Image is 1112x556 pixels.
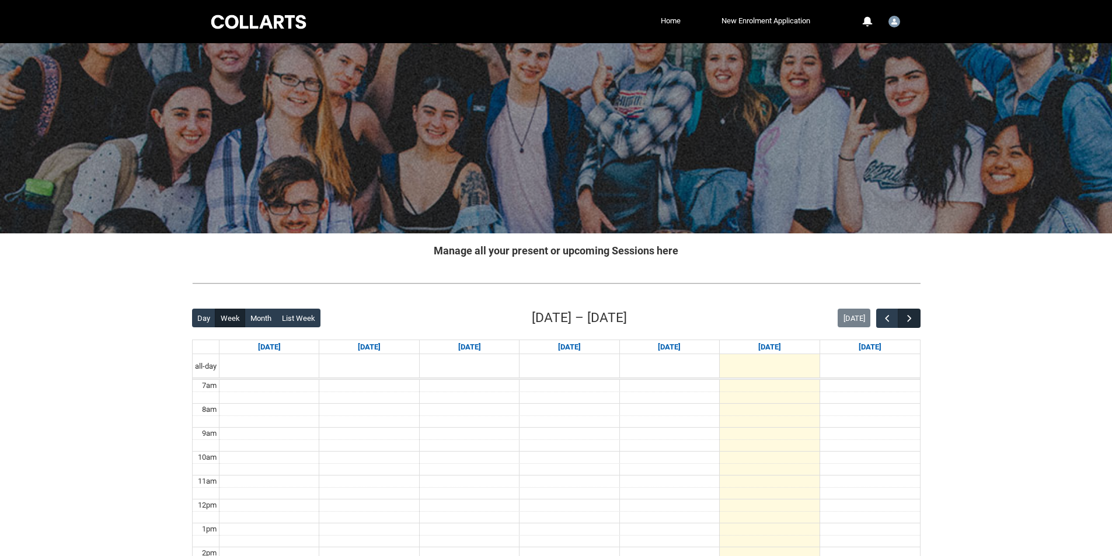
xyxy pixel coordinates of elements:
[719,12,813,30] a: New Enrolment Application
[355,340,383,354] a: Go to September 8, 2025
[196,452,219,463] div: 10am
[196,475,219,487] div: 11am
[658,12,684,30] a: Home
[886,11,903,30] button: User Profile Student.hfergus.20252322
[200,380,219,391] div: 7am
[192,243,921,258] h2: Manage all your present or upcoming Sessions here
[838,309,870,327] button: [DATE]
[456,340,483,354] a: Go to September 9, 2025
[756,340,783,354] a: Go to September 12, 2025
[656,340,683,354] a: Go to September 11, 2025
[215,309,245,327] button: Week
[256,340,283,354] a: Go to September 7, 2025
[532,308,627,328] h2: [DATE] – [DATE]
[193,361,219,372] span: all-day
[888,16,900,27] img: Student.hfergus.20252322
[856,340,884,354] a: Go to September 13, 2025
[192,277,921,289] img: REDU_GREY_LINE
[898,309,920,328] button: Next Week
[192,309,216,327] button: Day
[556,340,583,354] a: Go to September 10, 2025
[200,404,219,415] div: 8am
[200,428,219,439] div: 9am
[876,309,898,328] button: Previous Week
[276,309,320,327] button: List Week
[245,309,277,327] button: Month
[196,499,219,511] div: 12pm
[200,523,219,535] div: 1pm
